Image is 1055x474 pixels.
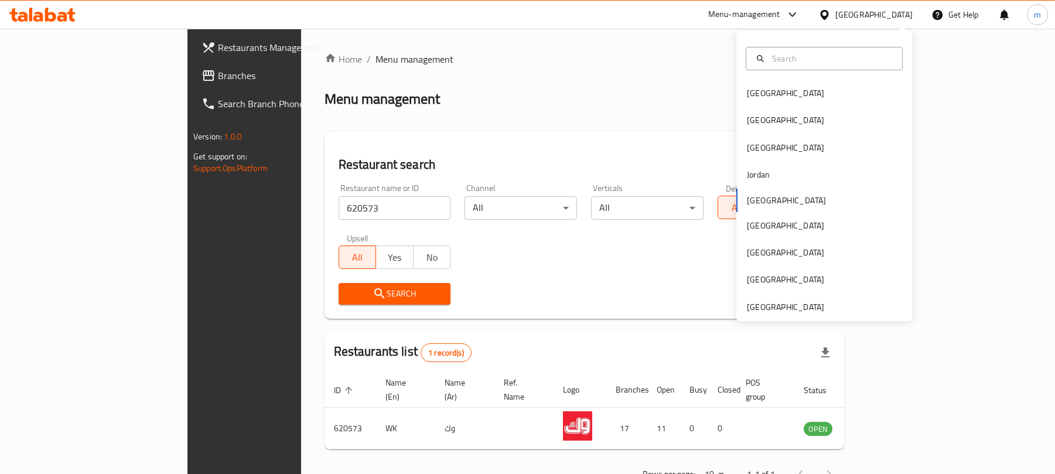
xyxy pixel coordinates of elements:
button: All [718,196,756,219]
div: [GEOGRAPHIC_DATA] [747,301,824,313]
li: / [367,52,371,66]
th: Branches [606,372,647,408]
span: Branches [218,69,354,83]
a: Restaurants Management [192,33,364,62]
span: Restaurants Management [218,40,354,54]
span: Name (En) [385,376,421,404]
input: Search for restaurant name or ID.. [339,196,451,220]
div: [GEOGRAPHIC_DATA] [747,87,824,100]
label: Delivery [726,184,755,192]
span: Version: [193,129,222,144]
th: Logo [554,372,606,408]
div: Menu-management [708,8,780,22]
div: [GEOGRAPHIC_DATA] [747,246,824,259]
span: Ref. Name [504,376,540,404]
span: 1.0.0 [224,129,242,144]
td: وك [435,408,494,449]
div: Export file [811,339,839,367]
span: No [418,249,446,266]
span: All [723,199,751,216]
h2: Menu management [325,90,440,108]
div: [GEOGRAPHIC_DATA] [747,219,824,232]
td: 11 [647,408,680,449]
span: ID [334,383,356,397]
span: m [1034,8,1041,21]
nav: breadcrumb [325,52,844,66]
span: All [344,249,372,266]
span: Get support on: [193,149,247,164]
button: All [339,245,377,269]
h2: Restaurant search [339,156,830,173]
div: [GEOGRAPHIC_DATA] [747,114,824,127]
input: Search [767,52,895,65]
label: Upsell [347,234,368,242]
td: 17 [606,408,647,449]
a: Branches [192,62,364,90]
th: Closed [708,372,736,408]
div: [GEOGRAPHIC_DATA] [747,141,824,154]
span: Yes [381,249,409,266]
span: Search Branch Phone [218,97,354,111]
div: All [465,196,577,220]
img: WK [563,411,592,441]
button: Yes [375,245,414,269]
table: enhanced table [325,372,896,449]
th: Open [647,372,680,408]
span: OPEN [804,422,832,436]
td: 0 [708,408,736,449]
div: [GEOGRAPHIC_DATA] [835,8,913,21]
span: Menu management [375,52,453,66]
span: 1 record(s) [421,347,471,359]
td: WK [376,408,435,449]
div: Total records count [421,343,472,362]
th: Busy [680,372,708,408]
h2: Restaurants list [334,343,472,362]
div: Jordan [747,168,770,181]
button: Search [339,283,451,305]
div: All [591,196,704,220]
span: POS group [746,376,780,404]
td: 0 [680,408,708,449]
a: Support.OpsPlatform [193,161,268,176]
button: No [413,245,451,269]
span: Search [348,287,442,301]
div: [GEOGRAPHIC_DATA] [747,273,824,286]
span: Name (Ar) [445,376,480,404]
span: Status [804,383,842,397]
a: Search Branch Phone [192,90,364,118]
